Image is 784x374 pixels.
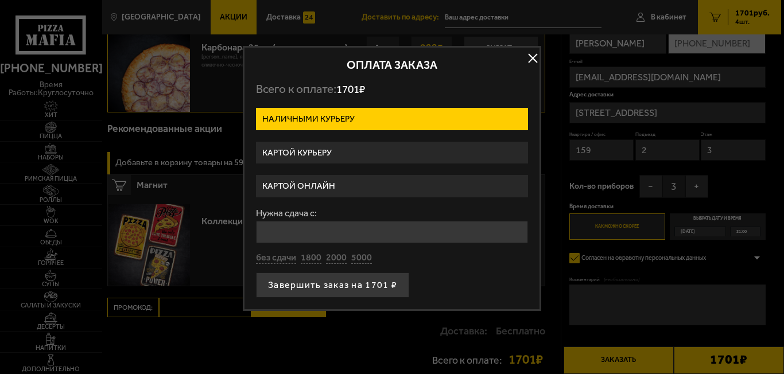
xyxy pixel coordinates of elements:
button: Завершить заказ на 1701 ₽ [256,272,409,298]
h2: Оплата заказа [256,59,528,71]
button: 5000 [351,252,372,264]
label: Картой курьеру [256,142,528,164]
button: 2000 [326,252,347,264]
button: 1800 [301,252,321,264]
button: без сдачи [256,252,296,264]
label: Картой онлайн [256,175,528,197]
p: Всего к оплате: [256,82,528,96]
label: Наличными курьеру [256,108,528,130]
span: 1701 ₽ [336,83,365,96]
label: Нужна сдача с: [256,209,528,218]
